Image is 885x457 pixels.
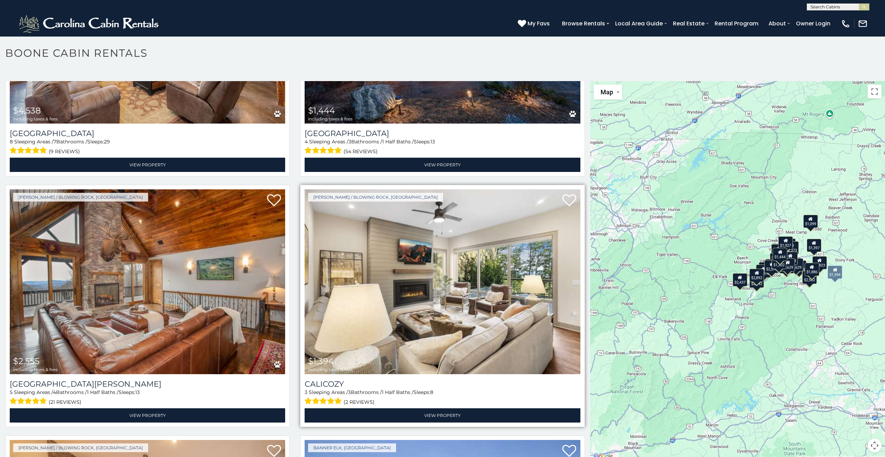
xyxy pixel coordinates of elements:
img: White-1-2.png [17,13,162,34]
span: 3 [348,389,351,395]
span: including taxes & fees [308,367,353,372]
span: (2 reviews) [344,397,375,407]
div: $2,653 [770,253,785,266]
a: Add to favorites [562,194,576,208]
span: 29 [104,139,110,145]
div: $2,570 [764,260,779,273]
div: $2,562 [802,270,817,284]
div: $4,538 [792,260,806,273]
span: $1,444 [308,105,335,116]
img: Calicozy [305,189,580,374]
div: $1,202 [772,256,786,269]
a: Owner Login [793,17,834,30]
span: 13 [135,389,140,395]
a: Add to favorites [267,194,281,208]
span: 7 [54,139,56,145]
h3: Willow Valley View [305,129,580,138]
span: $4,538 [13,105,41,116]
img: mail-regular-white.png [858,19,868,29]
a: Mountain Laurel Lodge $2,555 including taxes & fees [10,189,285,374]
a: [PERSON_NAME] / Blowing Rock, [GEOGRAPHIC_DATA] [13,443,148,452]
a: [PERSON_NAME] / Blowing Rock, [GEOGRAPHIC_DATA] [308,193,443,202]
a: About [765,17,789,30]
span: including taxes & fees [308,117,353,121]
img: Mountain Laurel Lodge [10,189,285,374]
span: (54 reviews) [344,147,378,156]
div: $2,437 [733,273,747,286]
div: $1,927 [778,236,793,249]
div: Sleeping Areas / Bathrooms / Sleeps: [10,138,285,156]
a: View Property [10,158,285,172]
div: Sleeping Areas / Bathrooms / Sleeps: [305,138,580,156]
a: My Favs [518,19,552,28]
a: Real Estate [669,17,708,30]
span: 3 [305,389,307,395]
span: 5 [10,389,13,395]
a: Calicozy [305,379,580,389]
span: $1,394 [308,356,334,366]
div: $2,629 [789,258,803,271]
a: [GEOGRAPHIC_DATA] [10,129,285,138]
div: $1,444 [773,247,787,261]
span: (9 reviews) [49,147,80,156]
div: $1,364 [783,252,797,265]
div: $2,892 [749,275,764,288]
span: including taxes & fees [13,367,58,372]
span: 8 [430,389,433,395]
a: [GEOGRAPHIC_DATA][PERSON_NAME] [10,379,285,389]
span: including taxes & fees [13,117,58,121]
div: $1,886 [804,263,819,276]
span: 1 Half Baths / [382,389,413,395]
div: $2,892 [749,269,764,282]
span: 3 [348,139,351,145]
a: Rental Program [711,17,762,30]
span: (21 reviews) [49,397,81,407]
span: 1 Half Baths / [87,389,119,395]
h3: Renaissance Lodge [10,129,285,138]
a: [PERSON_NAME] / Blowing Rock, [GEOGRAPHIC_DATA] [13,193,148,202]
a: View Property [305,408,580,423]
img: phone-regular-white.png [841,19,851,29]
div: $2,488 [771,244,786,258]
div: $3,629 [780,258,795,271]
span: 1 Half Baths / [382,139,414,145]
a: Banner Elk, [GEOGRAPHIC_DATA] [308,443,396,452]
div: $4,923 [812,256,827,269]
h3: Mountain Laurel Lodge [10,379,285,389]
span: 4 [53,389,56,395]
div: $2,094 [779,260,794,273]
button: Change map style [594,85,622,100]
span: 4 [305,139,308,145]
div: $1,099 [803,215,818,228]
a: View Property [10,408,285,423]
a: Calicozy $1,394 including taxes & fees [305,189,580,374]
a: View Property [305,158,580,172]
span: My Favs [528,19,550,28]
div: Sleeping Areas / Bathrooms / Sleeps: [10,389,285,407]
div: $1,397 [807,239,821,252]
div: $2,014 [756,265,771,278]
div: Sleeping Areas / Bathrooms / Sleeps: [305,389,580,407]
span: 13 [431,139,435,145]
span: 8 [10,139,13,145]
div: $1,394 [827,265,843,279]
a: Local Area Guide [612,17,666,30]
span: $2,555 [13,356,40,366]
button: Map camera controls [868,439,882,452]
span: Map [601,88,613,96]
a: Browse Rentals [558,17,609,30]
a: [GEOGRAPHIC_DATA] [305,129,580,138]
button: Toggle fullscreen view [868,85,882,99]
